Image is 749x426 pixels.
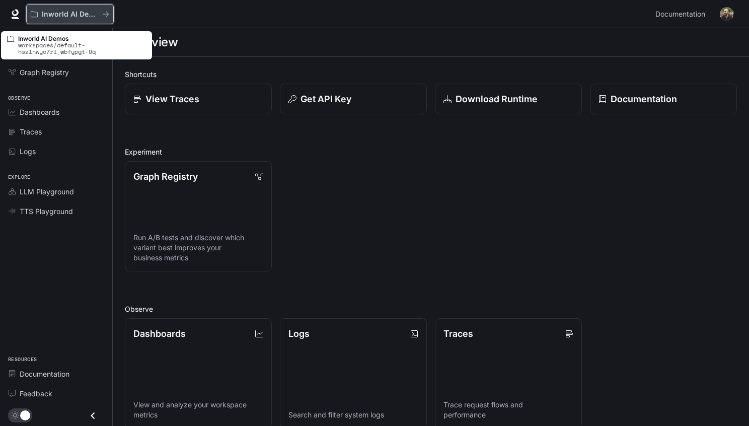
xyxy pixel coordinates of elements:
span: Documentation [20,369,69,379]
span: Dashboards [20,107,59,117]
button: User avatar [717,4,737,24]
h2: Shortcuts [125,69,737,80]
span: Dark mode toggle [20,409,30,420]
a: Graph RegistryRun A/B tests and discover which variant best improves your business metrics [125,161,272,271]
button: Close drawer [82,405,104,426]
a: Logs [4,143,108,160]
a: Traces [4,123,108,140]
p: View Traces [145,92,199,106]
a: View Traces [125,84,272,114]
a: LLM Playground [4,183,108,200]
p: workspaces/default-hszlnwyo7ri_wbfypgt-9q [18,42,146,55]
p: Traces [443,327,473,340]
span: Documentation [655,8,705,21]
span: Logs [20,146,36,157]
p: Dashboards [133,327,186,340]
span: TTS Playground [20,206,73,217]
a: Graph Registry [4,63,108,81]
h2: Observe [125,304,737,314]
span: Feedback [20,388,52,399]
p: Logs [288,327,310,340]
a: Documentation [590,84,737,114]
p: Documentation [611,92,677,106]
span: LLM Playground [20,186,74,197]
a: TTS Playground [4,202,108,220]
span: Graph Registry [20,67,69,78]
a: Feedback [4,385,108,402]
p: Inworld AI Demos [18,35,146,42]
img: User avatar [720,7,734,21]
p: Download Runtime [456,92,538,106]
a: Dashboards [4,103,108,121]
p: Graph Registry [133,170,198,183]
p: View and analyze your workspace metrics [133,400,263,420]
p: Search and filter system logs [288,410,418,420]
h2: Experiment [125,147,737,157]
button: All workspaces [26,4,114,24]
a: Download Runtime [435,84,582,114]
button: Get API Key [280,84,427,114]
p: Trace request flows and performance [443,400,573,420]
a: Documentation [651,4,713,24]
a: Documentation [4,365,108,383]
p: Inworld AI Demos [42,10,98,19]
span: Traces [20,126,42,137]
p: Get API Key [301,92,351,106]
p: Run A/B tests and discover which variant best improves your business metrics [133,233,263,263]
